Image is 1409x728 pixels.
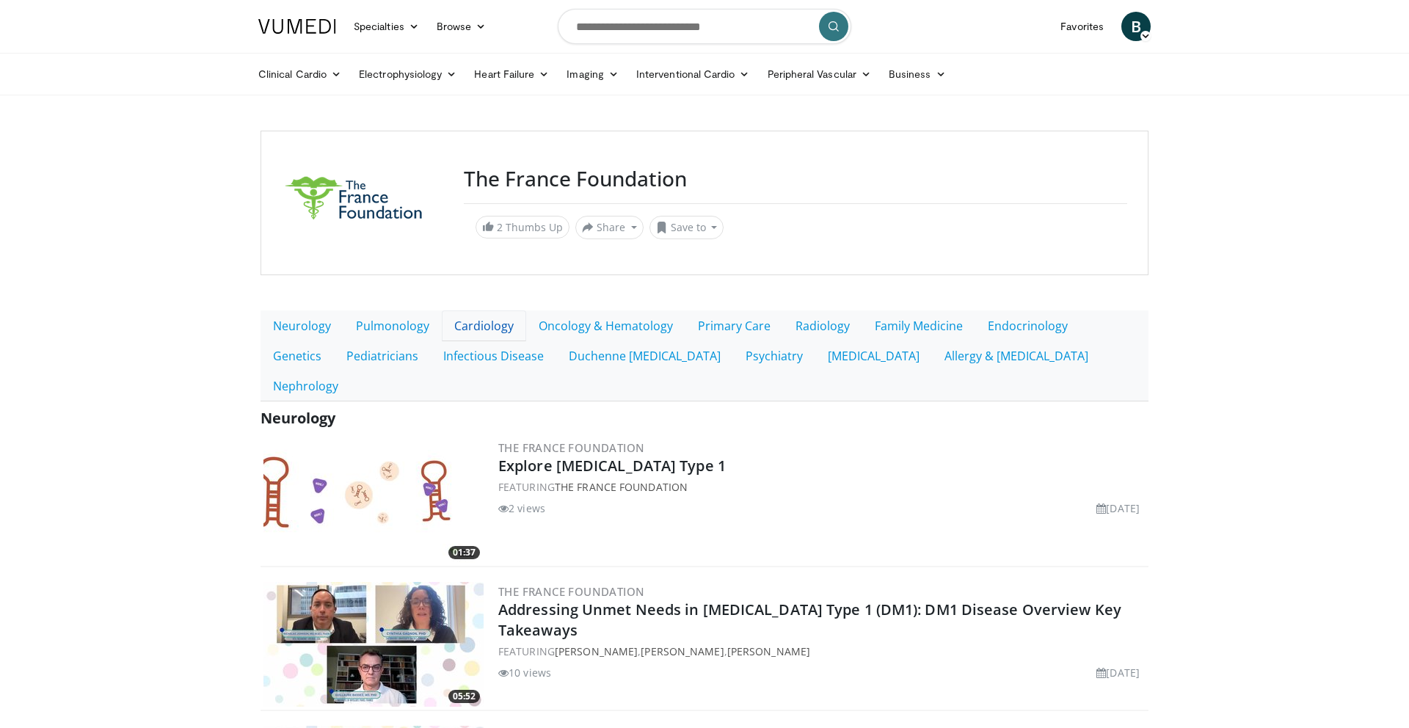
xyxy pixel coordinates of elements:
[442,310,526,341] a: Cardiology
[498,440,644,455] a: The France Foundation
[431,341,556,371] a: Infectious Disease
[334,341,431,371] a: Pediatricians
[498,500,545,516] li: 2 views
[1052,12,1113,41] a: Favorites
[526,310,685,341] a: Oncology & Hematology
[558,9,851,44] input: Search topics, interventions
[345,12,428,41] a: Specialties
[733,341,815,371] a: Psychiatry
[783,310,862,341] a: Radiology
[261,341,334,371] a: Genetics
[343,310,442,341] a: Pulmonology
[498,665,551,680] li: 10 views
[555,480,688,494] a: The France Foundation
[932,341,1101,371] a: Allergy & [MEDICAL_DATA]
[558,59,627,89] a: Imaging
[350,59,465,89] a: Electrophysiology
[759,59,880,89] a: Peripheral Vascular
[1121,12,1151,41] a: B
[261,371,351,401] a: Nephrology
[261,408,335,428] span: Neurology
[1096,500,1140,516] li: [DATE]
[263,582,484,707] img: 8fc8e59a-4a9c-428f-9637-ba60a51d4521.300x170_q85_crop-smart_upscale.jpg
[498,479,1146,495] div: FEATURING
[476,216,569,239] a: 2 Thumbs Up
[649,216,724,239] button: Save to
[815,341,932,371] a: [MEDICAL_DATA]
[880,59,955,89] a: Business
[555,644,638,658] a: [PERSON_NAME]
[556,341,733,371] a: Duchenne [MEDICAL_DATA]
[263,438,484,563] a: 01:37
[627,59,759,89] a: Interventional Cardio
[261,310,343,341] a: Neurology
[263,438,484,563] img: d0a4dd5b-356a-4e73-a40a-4bc9d93233fb.300x170_q85_crop-smart_upscale.jpg
[498,600,1121,640] a: Addressing Unmet Needs in [MEDICAL_DATA] Type 1 (DM1): DM1 Disease Overview Key Takeaways
[862,310,975,341] a: Family Medicine
[727,644,810,658] a: [PERSON_NAME]
[498,456,726,476] a: Explore [MEDICAL_DATA] Type 1
[685,310,783,341] a: Primary Care
[465,59,558,89] a: Heart Failure
[975,310,1080,341] a: Endocrinology
[428,12,495,41] a: Browse
[448,690,480,703] span: 05:52
[1096,665,1140,680] li: [DATE]
[498,644,1146,659] div: FEATURING , ,
[498,584,644,599] a: The France Foundation
[250,59,350,89] a: Clinical Cardio
[497,220,503,234] span: 2
[641,644,724,658] a: [PERSON_NAME]
[575,216,644,239] button: Share
[448,546,480,559] span: 01:37
[263,582,484,707] a: 05:52
[464,167,1127,192] h3: The France Foundation
[258,19,336,34] img: VuMedi Logo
